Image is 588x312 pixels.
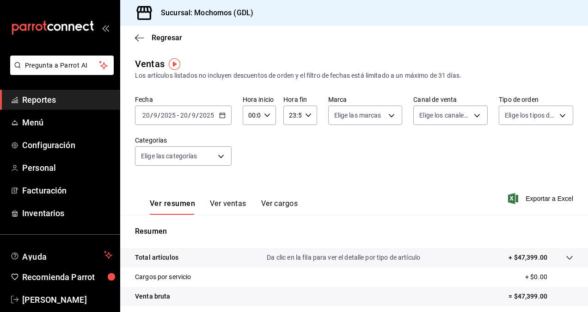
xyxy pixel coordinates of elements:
[210,199,246,215] button: Ver ventas
[135,137,232,144] label: Categorías
[142,112,150,119] input: --
[510,193,573,204] button: Exportar a Excel
[135,272,191,282] p: Cargos por servicio
[6,67,114,77] a: Pregunta a Parrot AI
[22,207,112,219] span: Inventarios
[102,24,109,31] button: open_drawer_menu
[508,292,573,301] p: = $47,399.00
[10,56,114,75] button: Pregunta a Parrot AI
[135,96,232,103] label: Fecha
[135,253,178,262] p: Total artículos
[153,7,253,19] h3: Sucursal: Mochomos (GDL)
[505,111,556,120] span: Elige los tipos de orden
[22,94,112,106] span: Reportes
[188,112,191,119] span: /
[135,226,573,237] p: Resumen
[243,96,276,103] label: Hora inicio
[180,112,188,119] input: --
[267,253,420,262] p: Da clic en la fila para ver el detalle por tipo de artículo
[22,162,112,174] span: Personal
[141,151,197,161] span: Elige las categorías
[334,111,381,120] span: Elige las marcas
[22,139,112,151] span: Configuración
[419,111,471,120] span: Elige los canales de venta
[25,61,99,70] span: Pregunta a Parrot AI
[196,112,199,119] span: /
[413,96,488,103] label: Canal de venta
[22,293,112,306] span: [PERSON_NAME]
[22,116,112,129] span: Menú
[150,112,153,119] span: /
[135,57,165,71] div: Ventas
[153,112,158,119] input: --
[160,112,176,119] input: ----
[328,96,403,103] label: Marca
[158,112,160,119] span: /
[22,250,100,261] span: Ayuda
[135,33,182,42] button: Regresar
[150,199,195,215] button: Ver resumen
[150,199,298,215] div: navigation tabs
[199,112,214,119] input: ----
[177,112,179,119] span: -
[135,292,170,301] p: Venta bruta
[135,71,573,81] div: Los artículos listados no incluyen descuentos de orden y el filtro de fechas está limitado a un m...
[191,112,196,119] input: --
[508,253,547,262] p: + $47,399.00
[22,184,112,197] span: Facturación
[283,96,317,103] label: Hora fin
[22,271,112,283] span: Recomienda Parrot
[152,33,182,42] span: Regresar
[169,58,180,70] img: Tooltip marker
[525,272,573,282] p: + $0.00
[499,96,573,103] label: Tipo de orden
[261,199,298,215] button: Ver cargos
